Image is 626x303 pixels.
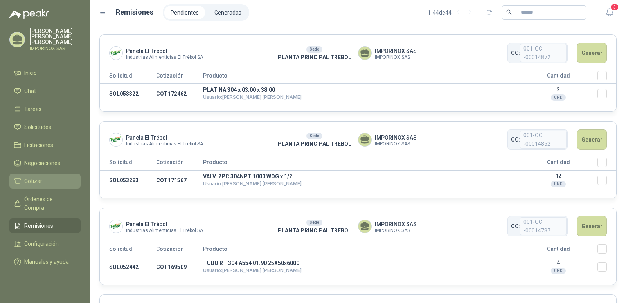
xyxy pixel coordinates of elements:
[24,123,51,131] span: Solicitudes
[610,4,619,11] span: 3
[577,129,607,150] button: Generar
[271,226,358,235] p: PLANTA PRINCIPAL TREBOL
[156,158,203,171] th: Cotización
[375,229,417,233] span: IMPORINOX SAS
[9,236,81,251] a: Configuración
[126,220,203,229] span: Panela El Trébol
[551,181,566,187] div: UND
[126,142,203,146] span: Industrias Alimenticias El Trébol SA
[597,84,616,104] td: Seleccionar/deseleccionar
[30,28,81,45] p: [PERSON_NAME] [PERSON_NAME] [PERSON_NAME]
[597,71,616,84] th: Seleccionar/deseleccionar
[9,9,49,19] img: Logo peakr
[9,218,81,233] a: Remisiones
[597,158,616,171] th: Seleccionar/deseleccionar
[511,49,520,57] span: OC:
[24,177,42,185] span: Cotizar
[506,9,512,15] span: search
[110,133,122,146] img: Company Logo
[100,158,156,171] th: Solicitud
[203,244,519,257] th: Producto
[428,6,477,19] div: 1 - 44 de 44
[9,192,81,215] a: Órdenes de Compra
[126,133,203,142] span: Panela El Trébol
[9,120,81,134] a: Solicitudes
[603,5,617,20] button: 3
[271,53,358,62] p: PLANTA PRINCIPAL TREBOL
[110,47,122,60] img: Company Logo
[306,46,322,53] div: Sede
[519,71,597,84] th: Cantidad
[597,171,616,191] td: Seleccionar/deseleccionar
[24,195,73,212] span: Órdenes de Compra
[156,71,203,84] th: Cotización
[164,6,205,19] a: Pendientes
[9,83,81,98] a: Chat
[30,46,81,51] p: IMPORINOX SAS
[116,7,153,18] h1: Remisiones
[597,257,616,277] td: Seleccionar/deseleccionar
[203,260,519,266] p: TUBO RT 304 A554 01.90 25X50x6000
[24,258,69,266] span: Manuales y ayuda
[271,140,358,148] p: PLANTA PRINCIPAL TREBOL
[203,94,302,100] span: Usuario: [PERSON_NAME] [PERSON_NAME]
[100,71,156,84] th: Solicitud
[9,254,81,269] a: Manuales y ayuda
[519,86,597,93] p: 2
[306,133,322,139] div: Sede
[519,244,597,257] th: Cantidad
[24,159,60,167] span: Negociaciones
[519,173,597,179] p: 12
[375,55,417,60] span: IMPORINOX SAS
[156,244,203,257] th: Cotización
[24,141,53,149] span: Licitaciones
[203,87,519,93] p: PLATINA 304 x 03.00 x 38.00
[9,174,81,189] a: Cotizar
[100,257,156,277] td: SOL052442
[9,102,81,116] a: Tareas
[577,43,607,63] button: Generar
[100,244,156,257] th: Solicitud
[520,131,567,149] span: 001-OC -00014852
[110,220,122,233] img: Company Logo
[520,217,567,235] span: 001-OC -00014787
[375,133,417,142] span: IMPORINOX SAS
[203,267,302,273] span: Usuario: [PERSON_NAME] [PERSON_NAME]
[9,65,81,80] a: Inicio
[519,259,597,266] p: 4
[24,87,36,95] span: Chat
[9,138,81,152] a: Licitaciones
[24,105,41,113] span: Tareas
[156,84,203,104] td: COT172462
[156,171,203,191] td: COT171567
[203,181,302,187] span: Usuario: [PERSON_NAME] [PERSON_NAME]
[511,222,520,230] span: OC:
[126,55,203,60] span: Industrias Alimenticias El Trébol SA
[597,244,616,257] th: Seleccionar/deseleccionar
[375,142,417,146] span: IMPORINOX SAS
[520,44,567,62] span: 001-OC -00014872
[126,47,203,55] span: Panela El Trébol
[375,47,417,55] span: IMPORINOX SAS
[126,229,203,233] span: Industrias Alimenticias El Trébol SA
[203,158,519,171] th: Producto
[24,239,59,248] span: Configuración
[100,84,156,104] td: SOL053322
[24,221,53,230] span: Remisiones
[203,174,519,179] p: VALV. 2PC 304NPT 1000 WOG x 1/2
[511,135,520,144] span: OC:
[577,216,607,236] button: Generar
[208,6,248,19] a: Generadas
[375,220,417,229] span: IMPORINOX SAS
[9,156,81,171] a: Negociaciones
[551,94,566,101] div: UND
[24,69,37,77] span: Inicio
[306,220,322,226] div: Sede
[203,71,519,84] th: Producto
[519,158,597,171] th: Cantidad
[156,257,203,277] td: COT169509
[100,171,156,191] td: SOL053283
[551,268,566,274] div: UND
